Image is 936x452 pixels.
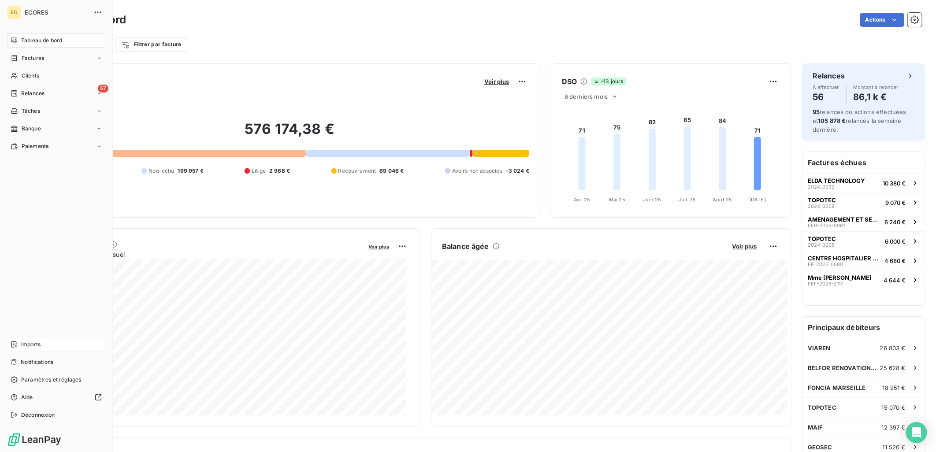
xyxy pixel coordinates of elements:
span: Paiements [22,142,48,150]
button: TOPOTEC2024_00089 070 € [802,193,925,212]
span: Voir plus [484,78,509,85]
span: 57 [98,85,108,93]
span: MAIF [808,424,823,431]
span: 2024_0006 [808,242,835,248]
button: Mme [PERSON_NAME]FEF-2025-21174 644 € [802,270,925,289]
span: Litige [252,167,266,175]
span: 6 derniers mois [565,93,608,100]
span: GEOSEC [808,444,832,451]
h6: Relances [813,70,845,81]
button: Filtrer par facture [115,37,187,52]
span: 2024_0008 [808,204,835,209]
button: Actions [860,13,904,27]
div: EC [7,5,21,19]
span: Relances [21,89,45,97]
span: FONCIA MARSEILLE [808,384,865,391]
h6: Principaux débiteurs [802,317,925,338]
span: -13 jours [591,78,626,85]
h6: Balance âgée [442,241,489,252]
tspan: Août 25 [713,196,732,203]
span: Non-échu [149,167,174,175]
span: 2 968 € [269,167,290,175]
span: 18 951 € [883,384,906,391]
span: 4 644 € [884,277,906,284]
span: 9 070 € [885,199,906,206]
span: Voir plus [368,244,389,250]
span: 199 957 € [178,167,204,175]
h6: Factures échues [802,152,925,173]
button: Voir plus [366,242,392,250]
span: 6 000 € [885,238,906,245]
a: Aide [7,390,105,404]
span: 69 046 € [379,167,404,175]
span: Avoirs non associés [452,167,502,175]
span: 26 803 € [880,345,906,352]
span: AMENAGEMENT ET SERVICES [808,216,881,223]
span: 25 628 € [880,364,906,371]
span: 12 397 € [882,424,906,431]
button: Voir plus [729,242,759,250]
tspan: Juin 25 [643,196,661,203]
span: TOPOTEC [808,404,836,411]
span: 15 070 € [882,404,906,411]
span: ELDA TECHNOLOGY [808,177,865,184]
span: BELFOR RENOVATIONS SOLUTIONS BRS [808,364,880,371]
button: Voir plus [482,78,512,85]
span: Aide [21,393,33,401]
tspan: Mai 25 [609,196,625,203]
span: Tableau de bord [21,37,62,44]
span: -3 024 € [506,167,529,175]
span: Clients [22,72,39,80]
span: 11 520 € [883,444,906,451]
h4: 56 [813,90,839,104]
tspan: Avr. 25 [574,196,590,203]
span: Paramètres et réglages [21,376,81,384]
button: AMENAGEMENT ET SERVICESFER-2025-00616 240 € [802,212,925,231]
span: relances ou actions effectuées et relancés la semaine dernière. [813,108,906,133]
tspan: [DATE] [749,196,766,203]
span: 105 878 € [818,117,846,124]
button: ELDA TECHNOLOGY2024_003210 380 € [802,173,925,193]
span: 10 380 € [883,180,906,187]
span: 6 240 € [884,219,906,226]
span: Imports [21,341,41,348]
h6: DSO [562,76,577,87]
span: Notifications [21,358,53,366]
tspan: Juil. 25 [679,196,696,203]
span: Déconnexion [21,411,55,419]
span: À effectuer [813,85,839,90]
div: Open Intercom Messenger [906,422,927,443]
span: FE-2025-0080 [808,262,843,267]
span: FER-2025-0061 [808,223,845,228]
span: FEF-2025-2117 [808,281,843,286]
span: TOPOTEC [808,196,836,204]
span: Recouvrement [338,167,376,175]
h4: 86,1 k € [854,90,899,104]
span: Banque [22,125,41,133]
span: 2024_0032 [808,184,835,189]
span: TOPOTEC [808,235,836,242]
span: CENTRE HOSPITALIER D'ARLES [808,255,881,262]
span: Montant à relancer [854,85,899,90]
span: Factures [22,54,44,62]
span: ECORES [25,9,88,16]
span: Mme [PERSON_NAME] [808,274,872,281]
span: 95 [813,108,820,115]
span: Chiffre d'affaires mensuel [50,250,362,259]
h2: 576 174,38 € [50,120,529,147]
img: Logo LeanPay [7,433,62,447]
span: 4 680 € [884,257,906,264]
span: Voir plus [732,243,757,250]
button: TOPOTEC2024_00066 000 € [802,231,925,251]
span: Tâches [22,107,40,115]
button: CENTRE HOSPITALIER D'ARLESFE-2025-00804 680 € [802,251,925,270]
span: VIAREN [808,345,831,352]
